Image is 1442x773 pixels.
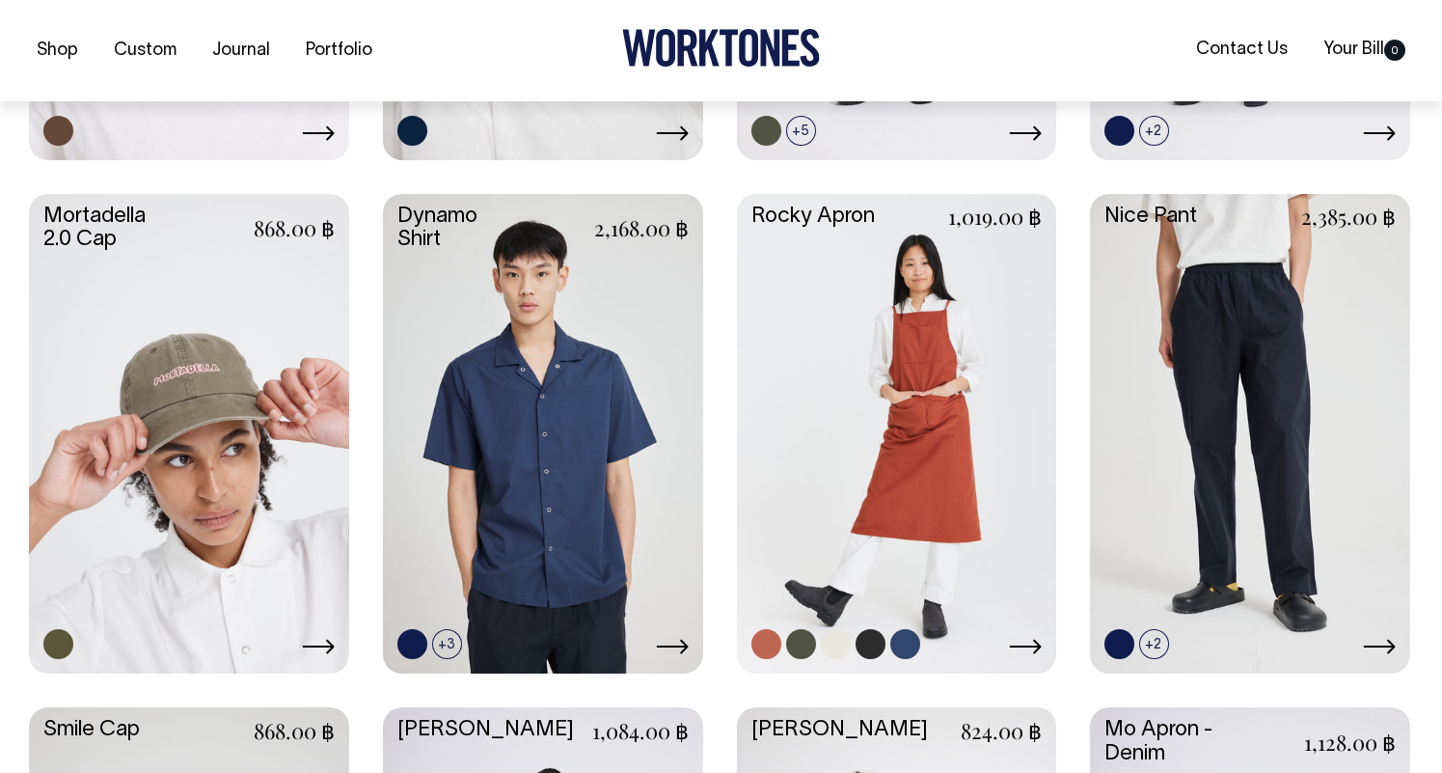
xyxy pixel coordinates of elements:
[1139,116,1169,146] span: +2
[29,35,86,67] a: Shop
[1316,34,1413,66] a: Your Bill0
[786,116,816,146] span: +5
[432,629,462,659] span: +3
[298,35,380,67] a: Portfolio
[1188,34,1295,66] a: Contact Us
[1384,40,1405,61] span: 0
[106,35,184,67] a: Custom
[204,35,278,67] a: Journal
[1139,629,1169,659] span: +2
